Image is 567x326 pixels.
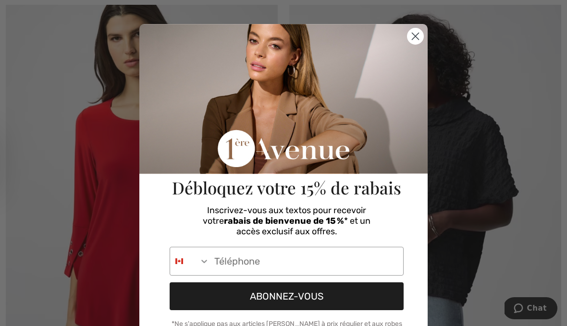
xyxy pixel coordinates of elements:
span: Chat [23,7,42,15]
span: Inscrivez-vous aux textos pour recevoir votre * et un accès exclusif aux offres. [203,205,370,237]
button: ABONNEZ-VOUS [170,282,404,310]
span: rabais de bienvenue de 15 % [224,216,344,226]
button: Close dialog [407,28,424,45]
button: Search Countries [170,247,210,275]
img: Canada [175,257,183,265]
span: Débloquez votre 15% de rabais [172,176,401,199]
input: Téléphone [210,247,403,275]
